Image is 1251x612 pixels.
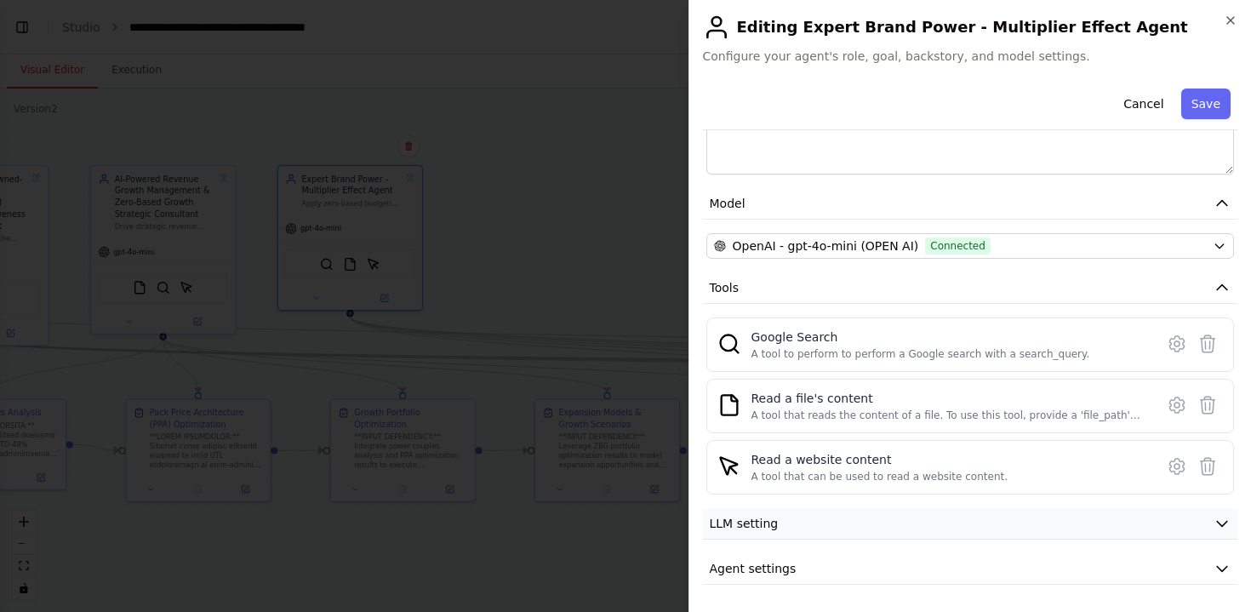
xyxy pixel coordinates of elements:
[733,237,919,255] span: OpenAI - gpt-4o-mini (OPEN AI)
[1192,329,1223,359] button: Delete tool
[703,14,1238,41] h2: Editing Expert Brand Power - Multiplier Effect Agent
[1162,390,1192,420] button: Configure tool
[710,515,779,532] span: LLM setting
[703,553,1238,585] button: Agent settings
[703,188,1238,220] button: Model
[706,233,1235,259] button: OpenAI - gpt-4o-mini (OPEN AI)Connected
[751,347,1090,361] div: A tool to perform to perform a Google search with a search_query.
[1192,390,1223,420] button: Delete tool
[751,451,1008,468] div: Read a website content
[710,279,740,296] span: Tools
[710,195,745,212] span: Model
[751,409,1145,422] div: A tool that reads the content of a file. To use this tool, provide a 'file_path' parameter with t...
[1162,451,1192,482] button: Configure tool
[1192,451,1223,482] button: Delete tool
[1113,89,1174,119] button: Cancel
[1181,89,1231,119] button: Save
[710,560,797,577] span: Agent settings
[717,455,741,478] img: ScrapeElementFromWebsiteTool
[703,272,1238,304] button: Tools
[717,393,741,417] img: FileReadTool
[751,329,1090,346] div: Google Search
[751,470,1008,483] div: A tool that can be used to read a website content.
[703,48,1238,65] span: Configure your agent's role, goal, backstory, and model settings.
[703,508,1238,540] button: LLM setting
[925,237,991,255] span: Connected
[717,332,741,356] img: SerpApiGoogleSearchTool
[751,390,1145,407] div: Read a file's content
[1162,329,1192,359] button: Configure tool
